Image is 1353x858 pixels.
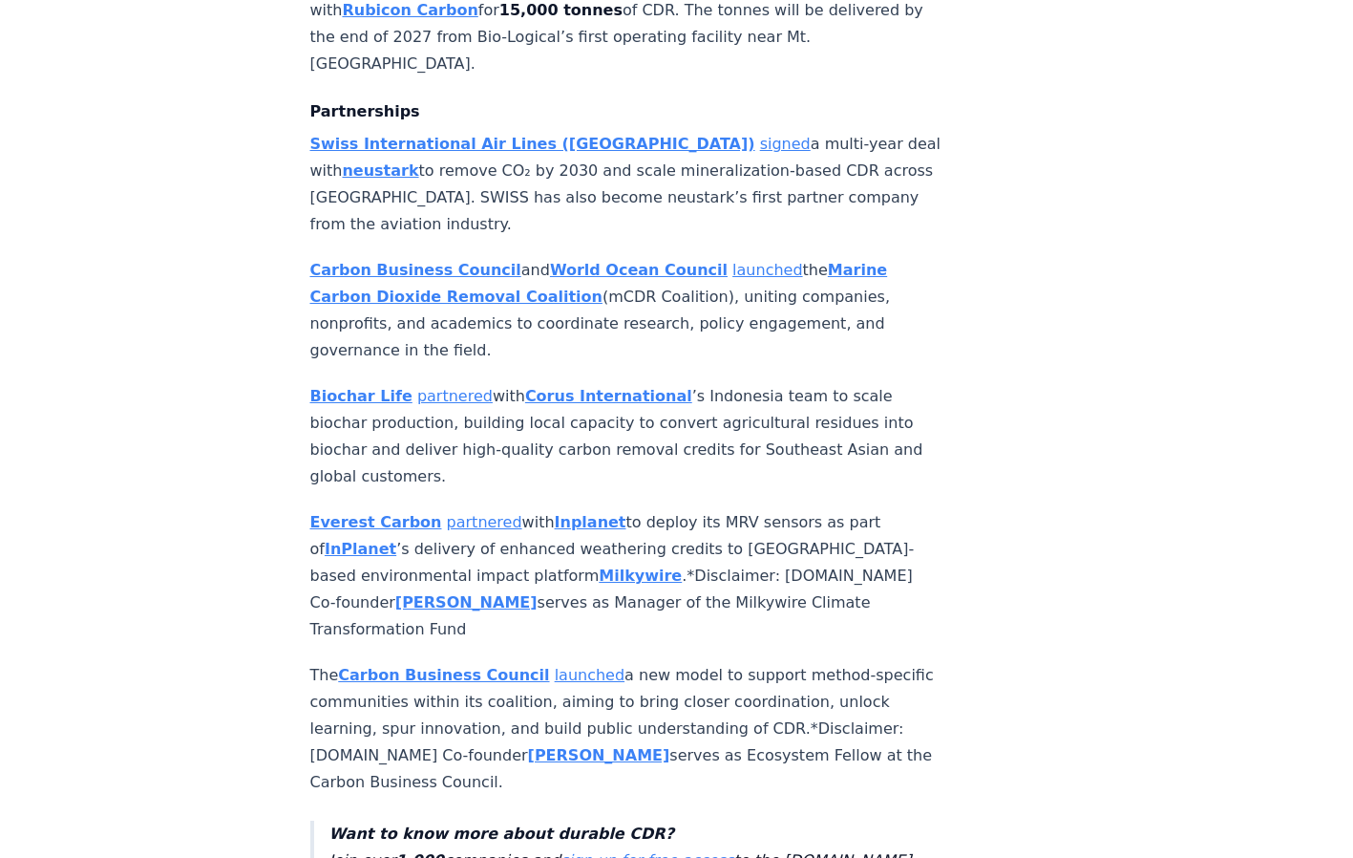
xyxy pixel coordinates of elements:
[325,540,396,558] a: InPlanet
[555,513,626,531] a: Inplanet
[310,509,942,643] p: with to deploy its MRV sensors as part of ’s delivery of enhanced weathering credits to [GEOGRAPH...
[732,261,802,279] a: launched
[310,257,942,364] p: and the (mCDR Coalition), uniting companies, nonprofits, and academics to coordinate research, po...
[310,135,755,153] a: Swiss International Air Lines ([GEOGRAPHIC_DATA])
[342,161,418,180] a: neustark
[310,131,942,238] p: a multi-year deal with to remove CO₂ by 2030 and scale mineralization-based CDR across [GEOGRAPHI...
[310,261,521,279] a: Carbon Business Council
[310,102,420,120] strong: Partnerships
[310,387,412,405] a: Biochar Life
[395,593,538,611] a: [PERSON_NAME]
[338,666,549,684] a: Carbon Business Council
[310,662,942,796] p: The a new model to support method-specific communities within its coalition, aiming to bring clos...
[417,387,493,405] a: partnered
[555,666,624,684] a: launched
[528,746,670,764] a: [PERSON_NAME]
[599,567,682,585] a: Milkywire
[310,383,942,490] p: with ’s Indonesia team to scale biochar production, building local capacity to convert agricultur...
[310,513,442,531] a: Everest Carbon
[329,825,674,843] strong: Want to know more about durable CDR?
[447,513,522,531] a: partnered
[342,1,477,19] a: Rubicon Carbon
[760,135,811,153] a: signed
[499,1,623,19] strong: 15,000 tonnes
[525,387,692,405] a: Corus International
[550,261,728,279] a: World Ocean Council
